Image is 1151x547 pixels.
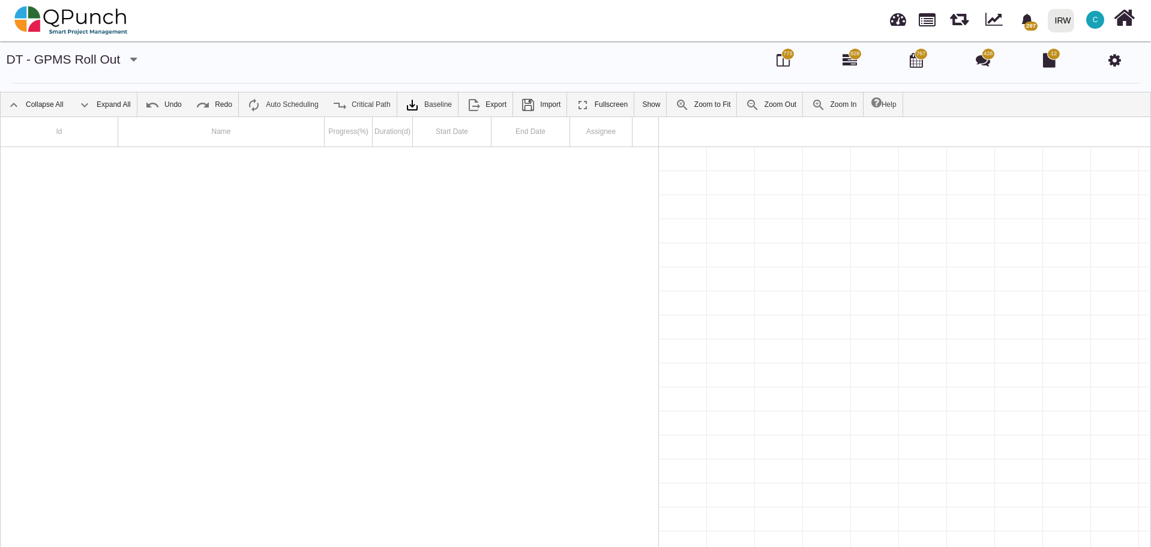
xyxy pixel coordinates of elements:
a: Export [460,92,512,116]
a: IRW [1042,1,1079,40]
a: Fullscreen [569,92,634,116]
a: Import [515,92,566,116]
a: Auto Scheduling [241,92,324,116]
img: ic_fullscreen_24.81ea589.png [575,98,590,112]
img: klXqkY5+JZAPre7YVMJ69SE9vgHW7RkaA9STpDBCRd8F60lk8AdY5g6cgTfGkm3cV0d3FrcCHw7UyPBLKa18SAFZQOCAmAAAA... [405,98,419,112]
a: Collapse All [1,92,70,116]
img: ic_expand_all_24.71e1805.png [77,98,92,112]
div: Duration(d) [373,117,413,147]
div: IRW [1055,10,1071,31]
span: C [1093,16,1098,23]
span: 428 [984,50,993,58]
svg: bell fill [1021,14,1033,26]
a: 828 [843,58,857,67]
span: Dashboard [890,7,906,25]
span: 773 [783,50,792,58]
div: Progress(%) [325,117,373,147]
div: Name [118,117,325,147]
a: Baseline [399,92,458,116]
i: Punch Discussion [976,53,990,67]
div: Id [1,117,118,147]
img: ic_zoom_in.48fceee.png [811,98,826,112]
div: Assignee [570,117,633,147]
img: ic_export_24.4e1404f.png [466,98,481,112]
div: Start Date [413,117,491,147]
span: 297 [1024,22,1037,31]
img: qpunch-sp.fa6292f.png [14,2,128,38]
span: Projects [919,8,936,26]
div: Dynamic Report [979,1,1014,40]
a: Critical Path [326,92,397,116]
a: Zoom to Fit [669,92,737,116]
a: Zoom In [805,92,863,116]
span: Clairebt [1086,11,1104,29]
img: save.4d96896.png [521,98,535,112]
div: Notification [1017,9,1038,31]
span: 828 [850,50,859,58]
i: Home [1114,7,1135,29]
i: Calendar [910,53,923,67]
img: ic_undo_24.4502e76.png [145,98,160,112]
a: Expand All [71,92,137,116]
img: ic_collapse_all_24.42ac041.png [7,98,21,112]
a: bell fill297 [1014,1,1043,38]
span: 767 [916,50,925,58]
img: ic_auto_scheduling_24.ade0d5b.png [247,98,261,112]
span: Releases [950,6,969,26]
div: End Date [491,117,570,147]
img: ic_critical_path_24.b7f2986.png [332,98,347,112]
i: Document Library [1043,53,1056,67]
a: DT - GPMS Roll out [7,52,121,66]
img: ic_zoom_to_fit_24.130db0b.png [675,98,690,112]
a: Show [636,92,666,116]
span: 12 [1051,50,1057,58]
a: Help [865,92,903,116]
i: Gantt [843,53,857,67]
i: Board [777,53,790,67]
img: ic_redo_24.f94b082.png [196,98,210,112]
a: C [1079,1,1111,39]
a: Redo [190,92,238,116]
img: ic_zoom_out.687aa02.png [745,98,760,112]
a: Zoom Out [739,92,802,116]
a: Undo [139,92,188,116]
